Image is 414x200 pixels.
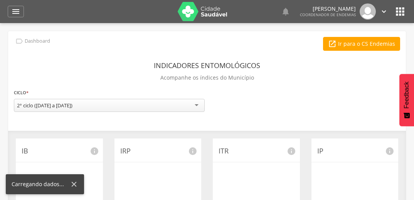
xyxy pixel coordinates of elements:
p: Acompanhe os índices do Município [160,72,254,83]
div: 2° ciclo ([DATE] a [DATE]) [17,102,72,109]
a: Ir para o CS Endemias [323,37,400,51]
i: info [90,147,99,156]
i:  [380,7,388,16]
p: [PERSON_NAME] [300,6,356,12]
i: info [188,147,197,156]
i: info [287,147,296,156]
label: Ciclo [14,88,29,97]
i:  [15,37,24,45]
i:  [281,7,290,16]
a:  [281,3,290,20]
p: Dashboard [25,38,50,44]
header: Indicadores Entomológicos [154,58,260,72]
a:  [8,6,24,17]
i: info [385,147,394,156]
i:  [11,7,20,16]
i:  [328,40,337,48]
p: IP [317,146,393,156]
p: IRP [120,146,196,156]
p: ITR [219,146,294,156]
div: Carregando dados... [12,180,70,188]
span: Coordenador de Endemias [300,12,356,17]
p: IB [22,146,97,156]
i:  [394,5,406,18]
button: Feedback - Mostrar pesquisa [399,74,414,126]
a:  [380,3,388,20]
span: Feedback [403,82,410,108]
